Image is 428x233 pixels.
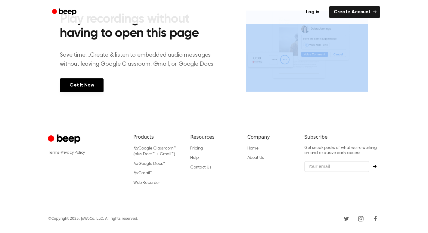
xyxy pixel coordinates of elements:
h6: Products [133,134,181,141]
a: Cruip [48,134,82,145]
a: Beep [48,6,82,18]
a: Facebook [371,214,380,223]
a: Contact Us [190,165,211,170]
h2: Play recordings without having to open this page [60,12,222,41]
h6: Company [247,134,295,141]
h6: Subscribe [304,134,380,141]
i: for [133,162,138,166]
a: Pricing [190,146,203,151]
i: for [133,146,138,151]
a: Log in [300,5,325,19]
div: · [48,150,124,156]
a: Home [247,146,259,151]
h6: Resources [190,134,237,141]
div: © Copyright 2025, JoWoCo, LLC. All rights reserved. [48,216,138,221]
a: Instagram [356,214,366,223]
a: About Us [247,156,264,160]
a: forGoogle Docs™ [133,162,165,166]
p: Save time....Create & listen to embedded audio messages without leaving Google Classroom, Gmail, ... [60,51,222,69]
a: Terms [48,151,59,155]
p: Get sneak peeks of what we’re working on and exclusive early access. [304,146,380,156]
i: for [133,171,138,175]
a: forGmail™ [133,171,152,175]
a: Web Recorder [133,181,160,185]
button: Subscribe [369,165,380,168]
img: Voice Comments on Docs and Recording Widget [246,11,368,92]
a: Privacy Policy [61,151,85,155]
a: forGoogle Classroom™ (plus Docs™ + Gmail™) [133,146,176,157]
input: Your email [304,161,369,172]
a: Twitter [342,214,351,223]
a: Create Account [329,6,380,18]
a: Help [190,156,198,160]
a: Get It Now [60,78,104,92]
